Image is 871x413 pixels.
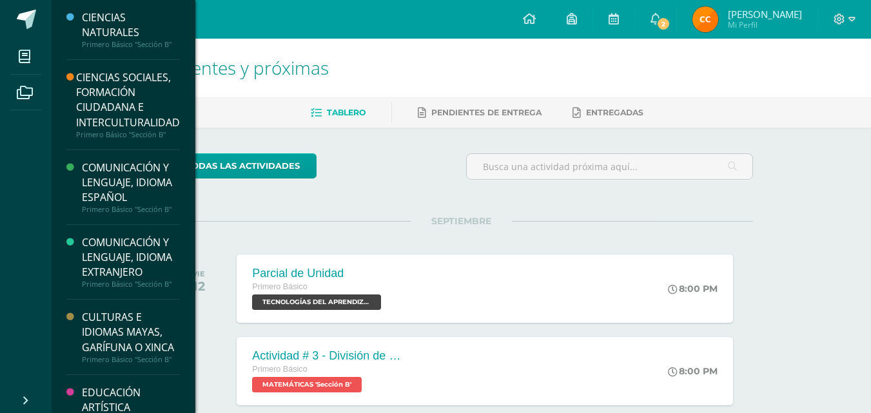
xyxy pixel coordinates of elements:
[76,70,180,139] a: CIENCIAS SOCIALES, FORMACIÓN CIUDADANA E INTERCULTURALIDADPrimero Básico "Sección B"
[82,10,180,49] a: CIENCIAS NATURALESPrimero Básico "Sección B"
[311,102,366,123] a: Tablero
[67,55,329,80] span: Actividades recientes y próximas
[467,154,752,179] input: Busca una actividad próxima aquí...
[82,310,180,354] div: CULTURAS E IDIOMAS MAYAS, GARÍFUNA O XINCA
[192,278,205,294] div: 12
[327,108,366,117] span: Tablero
[82,310,180,363] a: CULTURAS E IDIOMAS MAYAS, GARÍFUNA O XINCAPrimero Básico "Sección B"
[82,235,180,280] div: COMUNICACIÓN Y LENGUAJE, IDIOMA EXTRANJERO
[82,280,180,289] div: Primero Básico "Sección B"
[573,102,643,123] a: Entregadas
[82,355,180,364] div: Primero Básico "Sección B"
[252,267,384,280] div: Parcial de Unidad
[82,205,180,214] div: Primero Básico "Sección B"
[431,108,542,117] span: Pendientes de entrega
[728,19,802,30] span: Mi Perfil
[668,365,718,377] div: 8:00 PM
[76,70,180,130] div: CIENCIAS SOCIALES, FORMACIÓN CIUDADANA E INTERCULTURALIDAD
[586,108,643,117] span: Entregadas
[82,160,180,205] div: COMUNICACIÓN Y LENGUAJE, IDIOMA ESPAÑOL
[76,130,180,139] div: Primero Básico "Sección B"
[418,102,542,123] a: Pendientes de entrega
[656,17,670,31] span: 2
[728,8,802,21] span: [PERSON_NAME]
[82,10,180,40] div: CIENCIAS NATURALES
[252,349,407,363] div: Actividad # 3 - División de Fracciones
[192,269,205,278] div: VIE
[252,282,307,291] span: Primero Básico
[411,215,512,227] span: SEPTIEMBRE
[82,235,180,289] a: COMUNICACIÓN Y LENGUAJE, IDIOMA EXTRANJEROPrimero Básico "Sección B"
[82,160,180,214] a: COMUNICACIÓN Y LENGUAJE, IDIOMA ESPAÑOLPrimero Básico "Sección B"
[692,6,718,32] img: 956b4ace6a2d1fb460d2f1fa3306dc5e.png
[170,153,317,178] a: todas las Actividades
[252,294,381,310] span: TECNOLOGÍAS DEL APRENDIZAJE Y LA COMUNICACIÓN 'Sección B'
[252,377,362,392] span: MATEMÁTICAS 'Sección B'
[82,40,180,49] div: Primero Básico "Sección B"
[252,365,307,374] span: Primero Básico
[668,283,718,294] div: 8:00 PM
